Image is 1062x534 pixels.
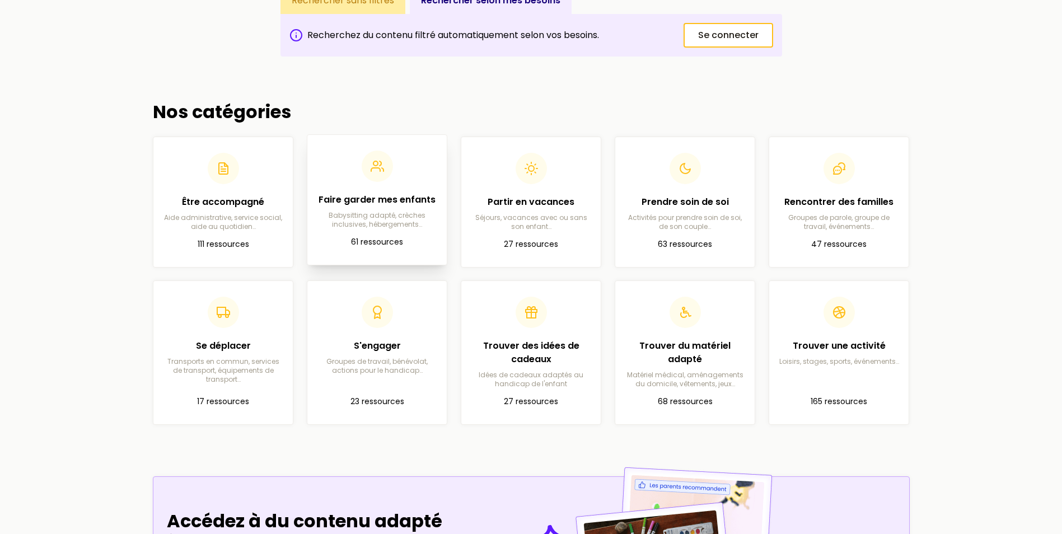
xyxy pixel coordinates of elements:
h2: Trouver une activité [778,339,900,353]
p: Recherchez du contenu filtré automatiquement selon vos besoins. [307,29,599,42]
h2: S'engager [316,339,438,353]
h2: Prendre soin de soi [624,195,746,209]
a: Rencontrer des famillesGroupes de parole, groupe de travail, événements…47 ressources [769,137,909,268]
h2: Être accompagné [162,195,284,209]
p: 23 ressources [316,395,438,409]
p: 68 ressources [624,395,746,409]
h2: Nos catégories [153,101,910,123]
a: S'engagerGroupes de travail, bénévolat, actions pour le handicap…23 ressources [307,280,447,425]
p: Babysitting adapté, crèches inclusives, hébergements… [316,211,438,229]
p: 27 ressources [470,238,592,251]
p: Séjours, vacances avec ou sans son enfant… [470,213,592,231]
p: Transports en commun, services de transport, équipements de transport… [162,357,284,384]
p: Groupes de travail, bénévolat, actions pour le handicap… [316,357,438,375]
a: Partir en vacancesSéjours, vacances avec ou sans son enfant…27 ressources [461,137,601,268]
p: 61 ressources [316,236,438,249]
h2: Faire garder mes enfants [316,193,438,207]
p: Aide administrative, service social, aide au quotidien… [162,213,284,231]
a: Se connecter [684,23,773,48]
h2: Se déplacer [162,339,284,353]
a: Trouver des idées de cadeauxIdées de cadeaux adaptés au handicap de l'enfant27 ressources [461,280,601,425]
p: Loisirs, stages, sports, événements… [778,357,900,366]
p: 63 ressources [624,238,746,251]
p: Idées de cadeaux adaptés au handicap de l'enfant [470,371,592,388]
a: Faire garder mes enfantsBabysitting adapté, crèches inclusives, hébergements…61 ressources [307,134,447,265]
a: Se déplacerTransports en commun, services de transport, équipements de transport…17 ressources [153,280,293,425]
p: Groupes de parole, groupe de travail, événements… [778,213,900,231]
a: Être accompagnéAide administrative, service social, aide au quotidien…111 ressources [153,137,293,268]
p: 17 ressources [162,395,284,409]
p: Matériel médical, aménagements du domicile, vêtements, jeux… [624,371,746,388]
h2: Rencontrer des familles [778,195,900,209]
p: Activités pour prendre soin de soi, de son couple… [624,213,746,231]
a: Prendre soin de soiActivités pour prendre soin de soi, de son couple…63 ressources [615,137,755,268]
p: 47 ressources [778,238,900,251]
a: Trouver une activitéLoisirs, stages, sports, événements…165 ressources [769,280,909,425]
p: 111 ressources [162,238,284,251]
p: 165 ressources [778,395,900,409]
p: 27 ressources [470,395,592,409]
h2: Trouver du matériel adapté [624,339,746,366]
a: Trouver du matériel adaptéMatériel médical, aménagements du domicile, vêtements, jeux…68 ressources [615,280,755,425]
h2: Trouver des idées de cadeaux [470,339,592,366]
h2: Partir en vacances [470,195,592,209]
span: Se connecter [698,29,759,42]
